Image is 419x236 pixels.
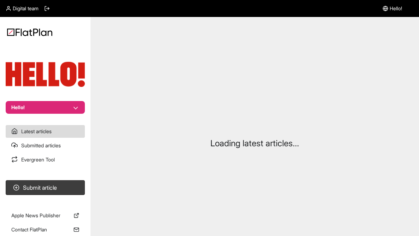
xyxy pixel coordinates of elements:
[6,101,85,114] button: Hello!
[390,5,402,12] span: Hello!
[13,5,39,12] span: Digital team
[6,62,85,87] img: Publication Logo
[6,153,85,166] a: Evergreen Tool
[7,28,52,36] img: Logo
[6,125,85,138] a: Latest articles
[6,5,39,12] a: Digital team
[210,138,299,149] p: Loading latest articles...
[6,223,85,236] a: Contact FlatPlan
[6,209,85,222] a: Apple News Publisher
[6,180,85,195] button: Submit article
[6,139,85,152] a: Submitted articles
